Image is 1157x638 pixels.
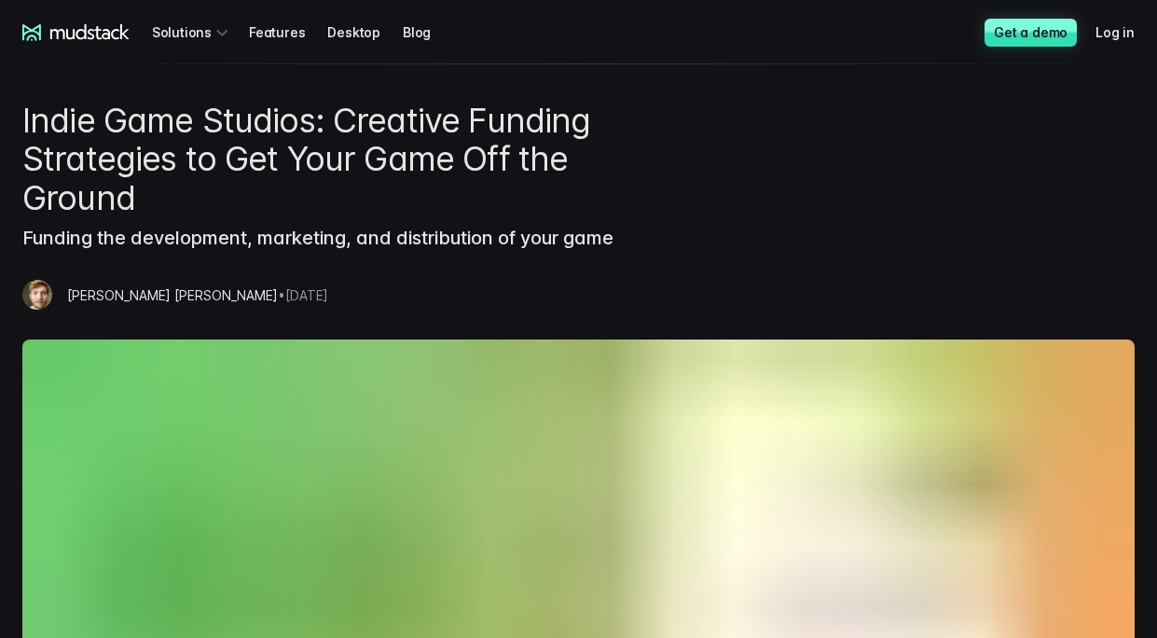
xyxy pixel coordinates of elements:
[22,24,130,41] a: mudstack logo
[152,15,234,49] div: Solutions
[22,102,677,217] h1: Indie Game Studios: Creative Funding Strategies to Get Your Game Off the Ground
[22,217,677,250] h3: Funding the development, marketing, and distribution of your game
[403,15,453,49] a: Blog
[22,280,52,310] img: Mazze Whiteley
[278,287,328,303] span: • [DATE]
[327,15,403,49] a: Desktop
[249,15,327,49] a: Features
[985,19,1077,47] a: Get a demo
[1095,15,1157,49] a: Log in
[67,287,278,303] span: [PERSON_NAME] [PERSON_NAME]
